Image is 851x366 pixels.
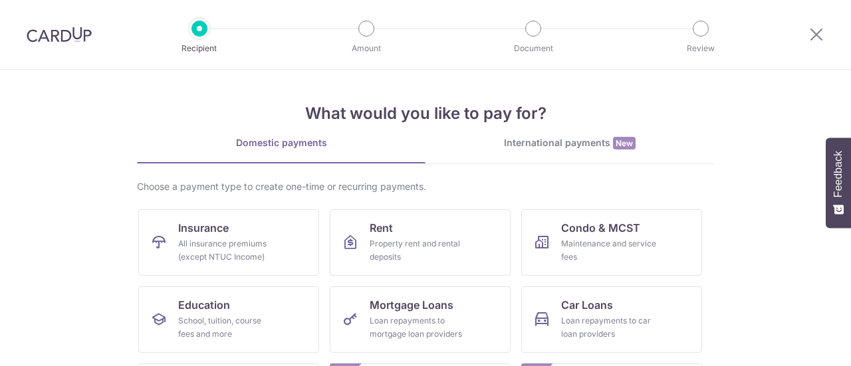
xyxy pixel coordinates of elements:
a: Car LoansLoan repayments to car loan providers [521,286,702,353]
span: Insurance [178,220,229,236]
div: Maintenance and service fees [561,237,657,264]
span: Rent [370,220,393,236]
span: Feedback [832,151,844,197]
span: Education [178,297,230,313]
div: School, tuition, course fees and more [178,314,274,341]
div: Property rent and rental deposits [370,237,465,264]
span: Condo & MCST [561,220,640,236]
a: Mortgage LoansLoan repayments to mortgage loan providers [330,286,511,353]
p: Recipient [150,42,249,55]
div: Domestic payments [137,136,425,149]
img: CardUp [27,27,92,43]
div: Loan repayments to car loan providers [561,314,657,341]
span: New [613,137,636,149]
span: Mortgage Loans [370,297,453,313]
div: International payments [425,136,714,150]
a: Condo & MCSTMaintenance and service fees [521,209,702,276]
a: RentProperty rent and rental deposits [330,209,511,276]
p: Document [484,42,582,55]
a: EducationSchool, tuition, course fees and more [138,286,319,353]
p: Review [652,42,750,55]
div: Choose a payment type to create one-time or recurring payments. [137,180,714,193]
span: Car Loans [561,297,613,313]
h4: What would you like to pay for? [137,102,714,126]
a: InsuranceAll insurance premiums (except NTUC Income) [138,209,319,276]
button: Feedback - Show survey [826,137,851,228]
p: Amount [317,42,416,55]
div: All insurance premiums (except NTUC Income) [178,237,274,264]
div: Loan repayments to mortgage loan providers [370,314,465,341]
iframe: Opens a widget where you can find more information [766,326,838,359]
